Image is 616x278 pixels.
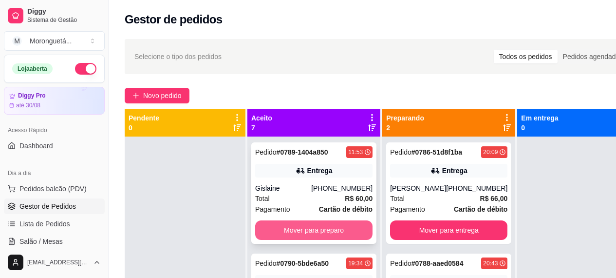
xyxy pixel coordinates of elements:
[4,31,105,51] button: Select a team
[4,234,105,249] a: Salão / Mesas
[4,181,105,197] button: Pedidos balcão (PDV)
[255,204,290,215] span: Pagamento
[494,50,558,63] div: Todos os pedidos
[27,7,101,16] span: Diggy
[4,251,105,274] button: [EMAIL_ADDRESS][DOMAIN_NAME]
[411,259,464,267] strong: # 0788-aaed0584
[454,205,507,213] strong: Cartão de débito
[411,148,462,156] strong: # 0786-51d8f1ba
[30,36,72,46] div: Moronguetá ...
[19,201,76,211] span: Gestor de Pedidos
[4,216,105,232] a: Lista de Pedidos
[12,63,53,74] div: Loja aberta
[446,183,507,193] div: [PHONE_NUMBER]
[390,259,411,267] span: Pedido
[521,123,558,133] p: 0
[75,63,96,75] button: Alterar Status
[16,101,40,109] article: até 30/08
[19,184,87,194] span: Pedidos balcão (PDV)
[386,113,424,123] p: Preparando
[483,148,498,156] div: 20:09
[255,193,270,204] span: Total
[319,205,373,213] strong: Cartão de débito
[4,199,105,214] a: Gestor de Pedidos
[277,259,329,267] strong: # 0790-5bde6a50
[348,259,363,267] div: 19:34
[345,195,373,202] strong: R$ 60,00
[18,92,46,99] article: Diggy Pro
[348,148,363,156] div: 11:53
[255,259,277,267] span: Pedido
[129,113,159,123] p: Pendente
[27,258,89,266] span: [EMAIL_ADDRESS][DOMAIN_NAME]
[4,122,105,138] div: Acesso Rápido
[19,141,53,151] span: Dashboard
[125,12,223,27] h2: Gestor de pedidos
[386,123,424,133] p: 2
[483,259,498,267] div: 20:43
[125,88,189,103] button: Novo pedido
[129,123,159,133] p: 0
[390,183,446,193] div: [PERSON_NAME]
[480,195,508,202] strong: R$ 66,00
[19,219,70,229] span: Lista de Pedidos
[255,183,311,193] div: Gislaine
[521,113,558,123] p: Em entrega
[251,123,272,133] p: 7
[251,113,272,123] p: Aceito
[4,4,105,27] a: DiggySistema de Gestão
[4,138,105,154] a: Dashboard
[132,92,139,99] span: plus
[390,193,405,204] span: Total
[27,16,101,24] span: Sistema de Gestão
[311,183,373,193] div: [PHONE_NUMBER]
[390,220,507,240] button: Mover para entrega
[4,87,105,115] a: Diggy Proaté 30/08
[442,166,467,176] div: Entrega
[277,148,328,156] strong: # 0789-1404a850
[307,166,333,176] div: Entrega
[19,237,63,246] span: Salão / Mesas
[134,51,222,62] span: Selecione o tipo dos pedidos
[390,148,411,156] span: Pedido
[143,90,182,101] span: Novo pedido
[390,204,425,215] span: Pagamento
[255,148,277,156] span: Pedido
[255,220,373,240] button: Mover para preparo
[4,165,105,181] div: Dia a dia
[12,36,22,46] span: M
